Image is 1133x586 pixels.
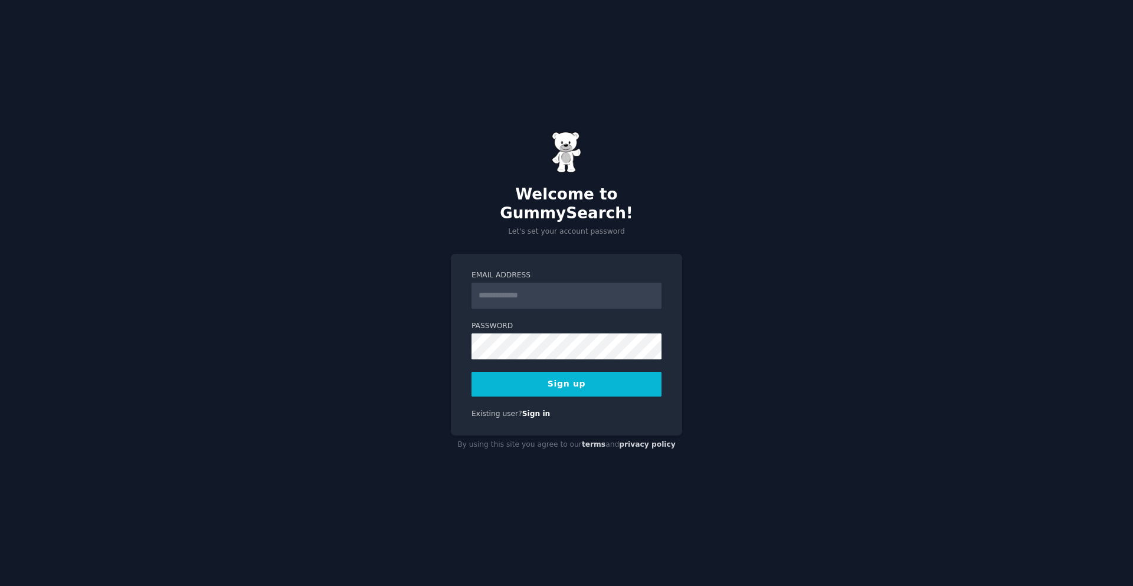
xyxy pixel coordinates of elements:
[522,410,551,418] a: Sign in
[451,436,682,454] div: By using this site you agree to our and
[451,185,682,222] h2: Welcome to GummySearch!
[471,410,522,418] span: Existing user?
[471,270,662,281] label: Email Address
[451,227,682,237] p: Let's set your account password
[582,440,605,448] a: terms
[471,321,662,332] label: Password
[552,132,581,173] img: Gummy Bear
[471,372,662,397] button: Sign up
[619,440,676,448] a: privacy policy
